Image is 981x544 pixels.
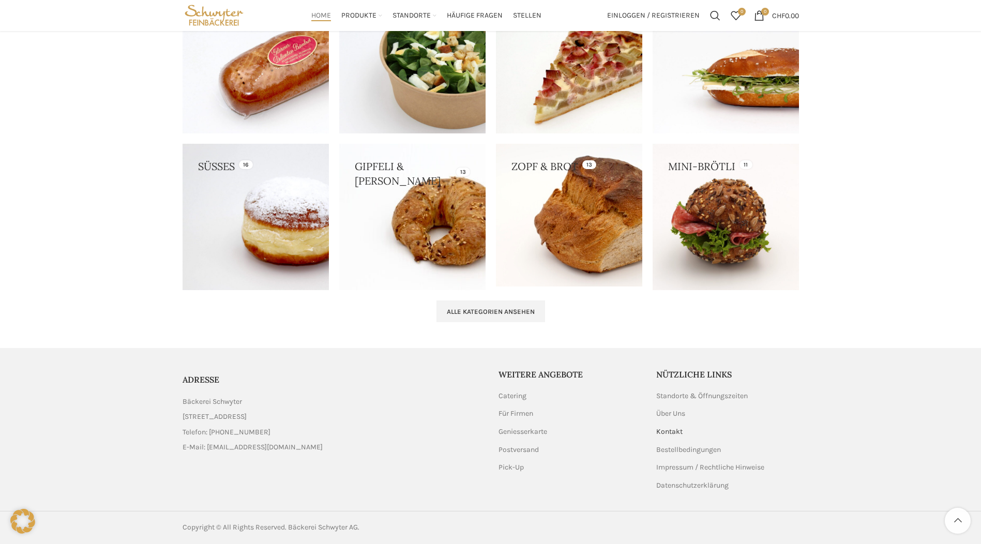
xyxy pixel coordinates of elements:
[656,445,722,455] a: Bestellbedingungen
[761,8,769,16] span: 0
[513,5,541,26] a: Stellen
[656,427,684,437] a: Kontakt
[656,369,799,380] h5: Nützliche Links
[183,374,219,385] span: ADRESSE
[183,442,483,453] a: List item link
[656,462,765,473] a: Impressum / Rechtliche Hinweise
[183,427,483,438] a: List item link
[499,445,540,455] a: Postversand
[447,5,503,26] a: Häufige Fragen
[499,391,527,401] a: Catering
[656,409,686,419] a: Über Uns
[749,5,804,26] a: 0 CHF0.00
[726,5,746,26] a: 0
[311,11,331,21] span: Home
[341,11,376,21] span: Produkte
[499,409,534,419] a: Für Firmen
[436,300,545,322] a: Alle Kategorien ansehen
[602,5,705,26] a: Einloggen / Registrieren
[499,427,548,437] a: Geniesserkarte
[393,11,431,21] span: Standorte
[726,5,746,26] div: Meine Wunschliste
[499,369,641,380] h5: Weitere Angebote
[513,11,541,21] span: Stellen
[393,5,436,26] a: Standorte
[251,5,601,26] div: Main navigation
[738,8,746,16] span: 0
[183,10,246,19] a: Site logo
[607,12,700,19] span: Einloggen / Registrieren
[499,462,525,473] a: Pick-Up
[341,5,382,26] a: Produkte
[656,480,730,491] a: Datenschutzerklärung
[945,508,971,534] a: Scroll to top button
[772,11,785,20] span: CHF
[705,5,726,26] a: Suchen
[183,522,486,533] div: Copyright © All Rights Reserved. Bäckerei Schwyter AG.
[656,391,749,401] a: Standorte & Öffnungszeiten
[183,411,247,422] span: [STREET_ADDRESS]
[772,11,799,20] bdi: 0.00
[447,308,535,316] span: Alle Kategorien ansehen
[183,396,242,407] span: Bäckerei Schwyter
[311,5,331,26] a: Home
[447,11,503,21] span: Häufige Fragen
